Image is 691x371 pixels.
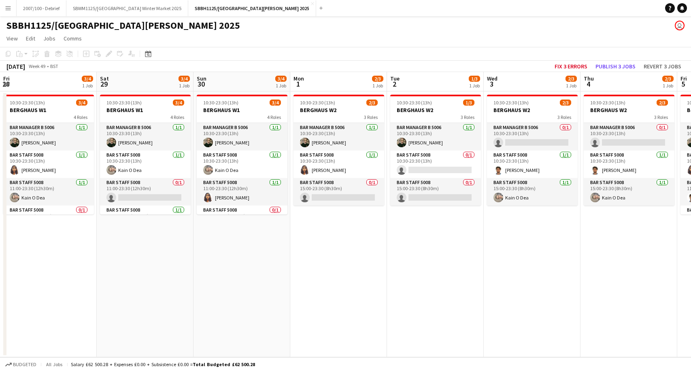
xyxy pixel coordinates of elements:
[487,123,578,151] app-card-role: Bar Manager B 50060/110:30-23:30 (13h)
[293,75,304,82] span: Mon
[390,178,481,206] app-card-role: Bar Staff 50080/115:00-23:30 (8h30m)
[100,123,191,151] app-card-role: Bar Manager B 50061/110:30-23:30 (13h)[PERSON_NAME]
[74,114,87,120] span: 4 Roles
[487,75,498,82] span: Wed
[197,151,287,178] app-card-role: Bar Staff 50081/110:30-23:30 (13h)Kain O Dea
[197,206,287,233] app-card-role: Bar Staff 50080/115:00-23:30 (8h30m)
[662,76,674,82] span: 2/3
[364,114,378,120] span: 3 Roles
[397,100,432,106] span: 10:30-23:30 (13h)
[276,83,286,89] div: 1 Job
[10,100,45,106] span: 10:30-23:30 (13h)
[3,123,94,151] app-card-role: Bar Manager B 50061/110:30-23:30 (13h)[PERSON_NAME]
[584,123,674,151] app-card-role: Bar Manager B 50060/110:30-23:30 (13h)
[390,95,481,206] app-job-card: 10:30-23:30 (13h)1/3BERGHAUS W23 RolesBar Manager B 50061/110:30-23:30 (13h)[PERSON_NAME]Bar Staf...
[270,100,281,106] span: 3/4
[13,362,36,367] span: Budgeted
[6,62,25,70] div: [DATE]
[2,79,10,89] span: 28
[675,21,685,30] app-user-avatar: Grace Shorten
[584,151,674,178] app-card-role: Bar Staff 50081/110:30-23:30 (13h)[PERSON_NAME]
[100,178,191,206] app-card-role: Bar Staff 50080/111:00-23:30 (12h30m)
[82,76,93,82] span: 3/4
[293,151,384,178] app-card-role: Bar Staff 50081/110:30-23:30 (13h)[PERSON_NAME]
[71,361,255,367] div: Salary £62 500.28 + Expenses £0.00 + Subsistence £0.00 =
[584,106,674,114] h3: BERGHAUS W2
[170,114,184,120] span: 4 Roles
[293,106,384,114] h3: BERGHAUS W2
[66,0,188,16] button: SBWM1125/[GEOGRAPHIC_DATA] Winter Market 2025
[197,95,287,214] app-job-card: 10:30-23:30 (13h)3/4BERGHAUS W14 RolesBar Manager B 50061/110:30-23:30 (13h)[PERSON_NAME]Bar Staf...
[275,76,287,82] span: 3/4
[64,35,82,42] span: Comms
[487,95,578,206] app-job-card: 10:30-23:30 (13h)2/3BERGHAUS W23 RolesBar Manager B 50060/110:30-23:30 (13h) Bar Staff 50081/110:...
[188,0,316,16] button: SBBH1125/[GEOGRAPHIC_DATA][PERSON_NAME] 2025
[82,83,93,89] div: 1 Job
[679,79,687,89] span: 5
[3,33,21,44] a: View
[100,75,109,82] span: Sat
[4,360,38,369] button: Budgeted
[40,33,59,44] a: Jobs
[106,100,142,106] span: 10:30-23:30 (13h)
[45,361,64,367] span: All jobs
[173,100,184,106] span: 3/4
[584,75,594,82] span: Thu
[3,151,94,178] app-card-role: Bar Staff 50081/110:30-23:30 (13h)[PERSON_NAME]
[6,35,18,42] span: View
[17,0,66,16] button: 2007/100 - Debrief
[560,100,571,106] span: 2/3
[654,114,668,120] span: 3 Roles
[3,178,94,206] app-card-role: Bar Staff 50081/111:00-23:30 (12h30m)Kain O Dea
[366,100,378,106] span: 2/3
[292,79,304,89] span: 1
[197,123,287,151] app-card-role: Bar Manager B 50061/110:30-23:30 (13h)[PERSON_NAME]
[469,76,480,82] span: 1/3
[566,83,576,89] div: 1 Job
[461,114,474,120] span: 3 Roles
[197,178,287,206] app-card-role: Bar Staff 50081/111:00-23:30 (12h30m)[PERSON_NAME]
[590,100,625,106] span: 10:30-23:30 (13h)
[100,106,191,114] h3: BERGHAUS W1
[584,95,674,206] app-job-card: 10:30-23:30 (13h)2/3BERGHAUS W23 RolesBar Manager B 50060/110:30-23:30 (13h) Bar Staff 50081/110:...
[557,114,571,120] span: 3 Roles
[179,76,190,82] span: 3/4
[657,100,668,106] span: 2/3
[300,100,335,106] span: 10:30-23:30 (13h)
[551,61,591,72] button: Fix 3 errors
[583,79,594,89] span: 4
[293,95,384,206] app-job-card: 10:30-23:30 (13h)2/3BERGHAUS W23 RolesBar Manager B 50061/110:30-23:30 (13h)[PERSON_NAME]Bar Staf...
[100,151,191,178] app-card-role: Bar Staff 50081/110:30-23:30 (13h)Kain O Dea
[486,79,498,89] span: 3
[3,95,94,214] app-job-card: 10:30-23:30 (13h)3/4BERGHAUS W14 RolesBar Manager B 50061/110:30-23:30 (13h)[PERSON_NAME]Bar Staf...
[179,83,189,89] div: 1 Job
[3,106,94,114] h3: BERGHAUS W1
[3,75,10,82] span: Fri
[372,83,383,89] div: 1 Job
[267,114,281,120] span: 4 Roles
[487,106,578,114] h3: BERGHAUS W2
[293,178,384,206] app-card-role: Bar Staff 50080/115:00-23:30 (8h30m)
[390,106,481,114] h3: BERGHAUS W2
[390,123,481,151] app-card-role: Bar Manager B 50061/110:30-23:30 (13h)[PERSON_NAME]
[584,178,674,206] app-card-role: Bar Staff 50081/115:00-23:30 (8h30m)Kain O Dea
[203,100,238,106] span: 10:30-23:30 (13h)
[100,206,191,233] app-card-role: Bar Staff 50081/115:00-23:30 (8h30m)
[6,19,240,32] h1: SBBH1125/[GEOGRAPHIC_DATA][PERSON_NAME] 2025
[640,61,685,72] button: Revert 3 jobs
[100,95,191,214] app-job-card: 10:30-23:30 (13h)3/4BERGHAUS W14 RolesBar Manager B 50061/110:30-23:30 (13h)[PERSON_NAME]Bar Staf...
[293,123,384,151] app-card-role: Bar Manager B 50061/110:30-23:30 (13h)[PERSON_NAME]
[592,61,639,72] button: Publish 3 jobs
[566,76,577,82] span: 2/3
[487,178,578,206] app-card-role: Bar Staff 50081/115:00-23:30 (8h30m)Kain O Dea
[60,33,85,44] a: Comms
[26,35,35,42] span: Edit
[197,75,206,82] span: Sun
[76,100,87,106] span: 3/4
